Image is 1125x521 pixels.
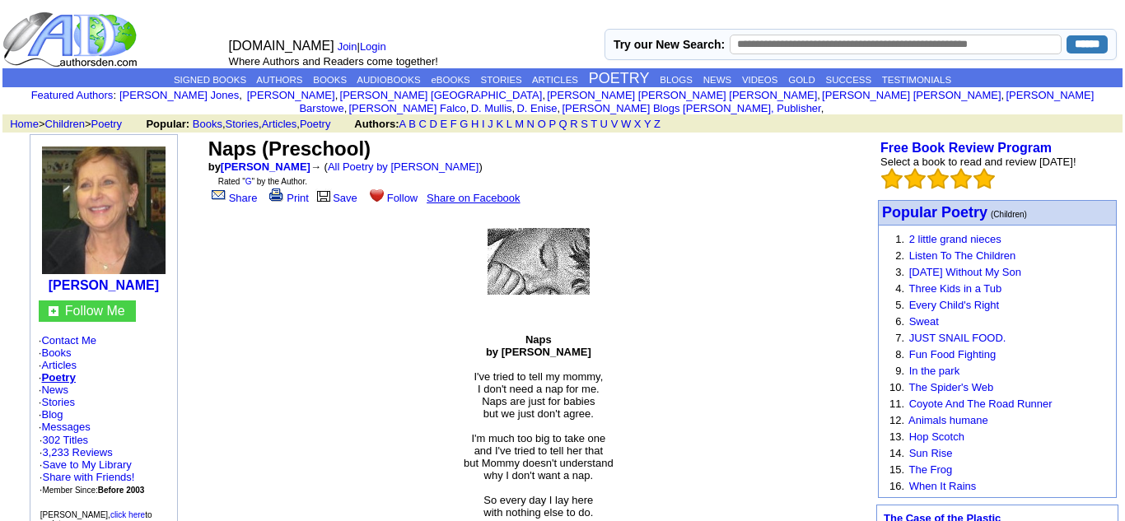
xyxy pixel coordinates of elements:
a: Messages [41,421,90,433]
font: 9. [895,365,904,377]
a: Poetry [41,371,75,384]
a: [PERSON_NAME] [221,160,310,173]
a: News [41,384,68,396]
a: Fun Food Fighting [909,348,997,361]
a: Coyote And The Road Runner [909,398,1053,410]
a: W [621,118,631,130]
font: 16. [889,480,904,492]
font: · [39,421,91,433]
font: > > [4,118,142,130]
a: TESTIMONIALS [882,75,951,85]
a: 302 Titles [42,434,88,446]
a: Books [41,347,71,359]
font: , , , [146,118,675,130]
a: [DATE] Without My Son [909,266,1021,278]
a: 3,233 Reviews [42,446,112,458]
img: bigemptystars.png [973,168,995,189]
a: SIGNED BOOKS [174,75,246,85]
a: Free Book Review Program [880,141,1052,155]
a: The Frog [908,463,952,476]
a: VIDEOS [742,75,777,85]
a: I [482,118,485,130]
a: Login [360,40,386,53]
font: i [469,105,470,114]
a: Share with Friends! [42,471,134,483]
img: logo_ad.gif [2,11,141,68]
font: 8. [895,348,904,361]
img: share_page.gif [212,188,226,202]
font: i [515,105,516,114]
a: [PERSON_NAME] Barstowe [299,89,1094,114]
a: D. Enise [516,102,557,114]
font: Naps (Preschool) [208,137,371,160]
a: BLOGS [660,75,693,85]
a: G [460,118,468,130]
a: POETRY [589,70,650,86]
a: click here [110,510,145,519]
a: [PERSON_NAME] [49,278,159,292]
font: Member Since: [42,486,144,495]
b: Before 2003 [98,486,145,495]
a: M [515,118,524,130]
img: 166541.jpg [488,228,590,295]
a: [PERSON_NAME] [244,89,335,101]
label: Try our New Search: [614,38,725,51]
font: i [242,91,244,100]
a: JUST SNAIL FOOD. [909,332,1006,344]
a: In the park [909,365,959,377]
a: 2 little grand nieces [909,233,1001,245]
a: eBOOKS [431,75,469,85]
a: [PERSON_NAME] Falco [348,102,465,114]
a: R [570,118,577,130]
a: Poetry [300,118,331,130]
font: → ( ) [310,160,483,173]
a: B [408,118,416,130]
a: Sun Rise [909,447,953,459]
font: : [31,89,116,101]
img: gc.jpg [49,306,58,316]
img: heart.gif [370,188,384,202]
font: 1. [895,233,904,245]
font: · · · [40,458,135,495]
img: bigemptystars.png [881,168,903,189]
a: Featured Authors [31,89,114,101]
font: 12. [889,414,904,426]
font: 7. [895,332,904,344]
a: [PERSON_NAME] [GEOGRAPHIC_DATA] [340,89,543,101]
font: 2. [895,249,904,262]
font: i [545,91,547,100]
a: [PERSON_NAME] [PERSON_NAME] [822,89,1001,101]
a: Children [45,118,85,130]
font: · · · · · · · [39,334,169,496]
a: Blog [41,408,63,421]
font: 11. [889,398,904,410]
a: Save [315,192,357,204]
a: X [634,118,642,130]
a: G [245,177,252,186]
font: i [1004,91,1006,100]
a: All Poetry by [PERSON_NAME] [328,160,479,173]
a: P [548,118,555,130]
font: i [560,105,562,114]
font: 13. [889,430,904,443]
a: Articles [262,118,297,130]
a: BOOKS [313,75,347,85]
a: Home [10,118,39,130]
font: · · [40,434,145,495]
b: Naps by [PERSON_NAME] [486,333,591,358]
a: Follow Me [65,304,125,318]
a: D. Mullis [471,102,512,114]
a: Share [208,192,258,204]
a: Stories [41,396,74,408]
a: [PERSON_NAME] Blogs [PERSON_NAME], Publisher [562,102,820,114]
img: 6604.jpg [42,147,166,274]
a: [PERSON_NAME] Jones [119,89,239,101]
a: Share on Facebook [427,192,520,204]
a: Z [654,118,661,130]
a: Hop Scotch [909,430,964,443]
b: Authors: [354,118,399,130]
img: print.gif [269,188,283,202]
